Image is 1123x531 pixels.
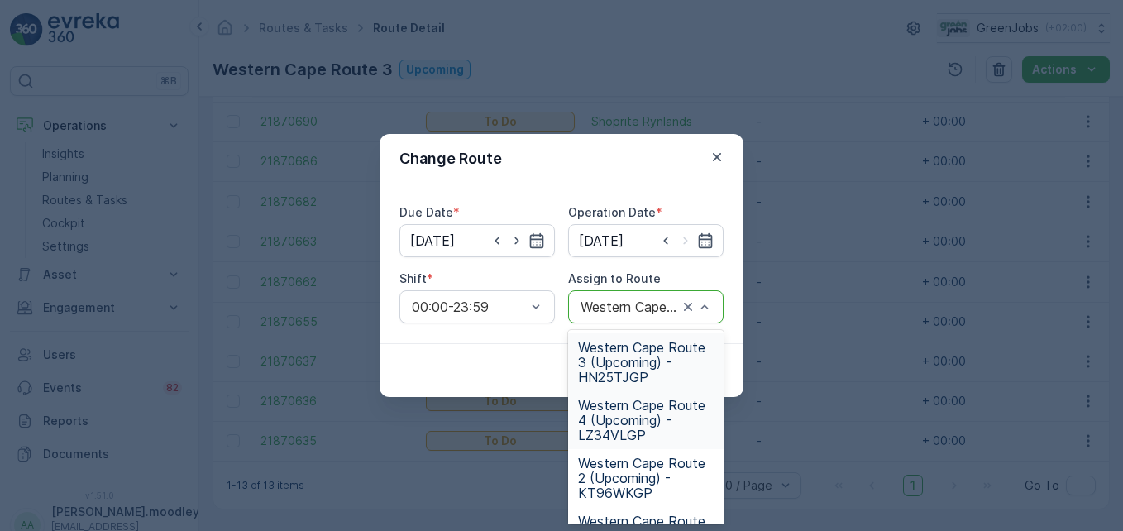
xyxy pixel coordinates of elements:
label: Assign to Route [568,271,661,285]
input: dd/mm/yyyy [568,224,724,257]
p: Change Route [399,147,502,170]
label: Shift [399,271,427,285]
label: Operation Date [568,205,656,219]
label: Due Date [399,205,453,219]
span: Western Cape Route 3 (Upcoming) - HN25TJGP [578,340,714,385]
input: dd/mm/yyyy [399,224,555,257]
span: Western Cape Route 2 (Upcoming) - KT96WKGP [578,456,714,500]
span: Western Cape Route 4 (Upcoming) - LZ34VLGP [578,398,714,442]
